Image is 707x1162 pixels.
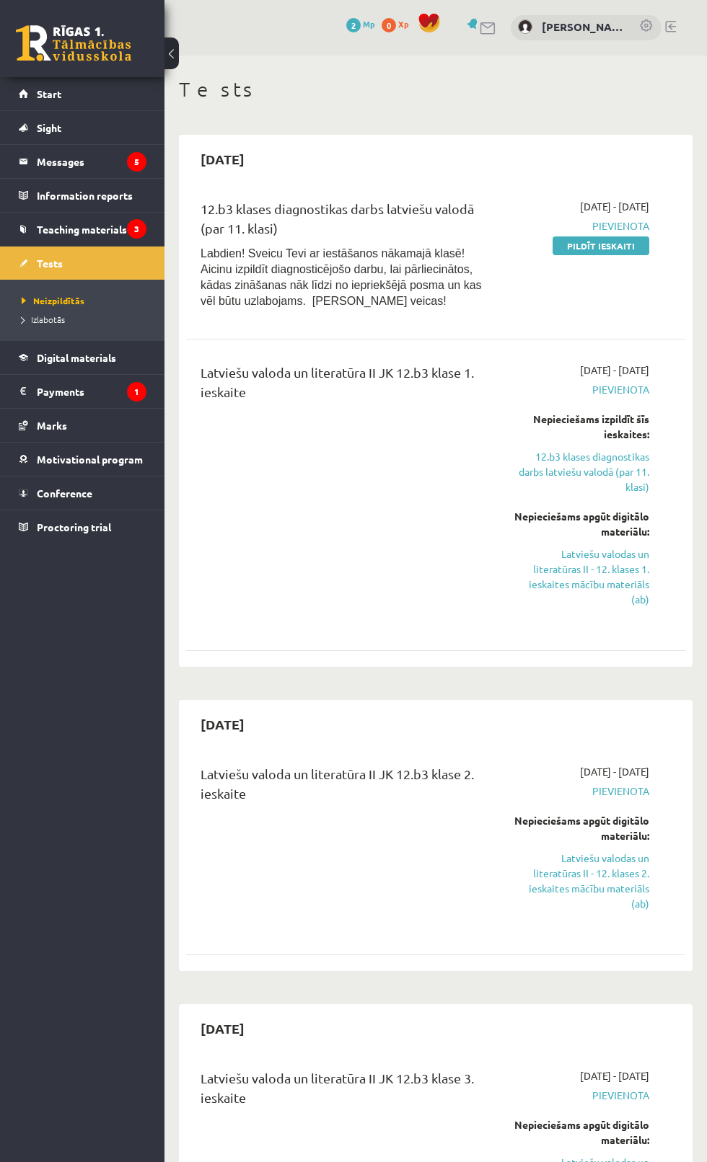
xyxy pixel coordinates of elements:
span: Digital materials [37,351,116,364]
div: Nepieciešams apgūt digitālo materiālu: [514,1117,649,1148]
a: Payments1 [19,375,146,408]
a: Digital materials [19,341,146,374]
a: Teaching materials [19,213,146,246]
a: Conference [19,476,146,510]
a: [PERSON_NAME] [542,19,625,35]
img: Sofia Tetere [518,19,532,34]
div: Latviešu valoda un literatūra II JK 12.b3 klase 3. ieskaite [201,1068,493,1114]
a: Start [19,77,146,110]
a: 0 Xp [382,18,416,30]
span: 0 [382,18,396,32]
span: Tests [37,257,63,270]
span: Xp [398,18,408,30]
span: Teaching materials [37,223,127,236]
span: Conference [37,487,92,500]
h2: [DATE] [186,142,259,176]
a: Neizpildītās [22,294,150,307]
span: 2 [346,18,361,32]
a: Marks [19,409,146,442]
div: Nepieciešams apgūt digitālo materiālu: [514,509,649,539]
a: Information reports3 [19,179,146,212]
div: Nepieciešams apgūt digitālo materiālu: [514,813,649,843]
a: 12.b3 klases diagnostikas darbs latviešu valodā (par 11. klasi) [514,449,649,494]
span: [DATE] - [DATE] [580,199,649,214]
font: Information reports [37,189,133,202]
a: Tests [19,247,146,280]
span: Neizpildītās [22,295,84,306]
font: Payments [37,385,84,398]
h1: Tests [179,77,693,102]
div: Latviešu valoda un literatūra II JK 12.b3 klase 1. ieskaite [201,363,493,409]
span: Labdien! Sveicu Tevi ar iestāšanos nākamajā klasē! Aicinu izpildīt diagnosticējošo darbu, lai pār... [201,247,482,307]
span: [DATE] - [DATE] [580,1068,649,1083]
a: Latviešu valodas un literatūras II - 12. klases 2. ieskaites mācību materiāls (ab) [514,851,649,911]
span: Izlabotās [22,314,65,325]
h2: [DATE] [186,707,259,741]
div: 12.b3 klases diagnostikas darbs latviešu valodā (par 11. klasi) [201,199,493,245]
span: Pievienota [514,218,649,234]
div: Nepieciešams izpildīt šīs ieskaites: [514,412,649,442]
font: Messages [37,155,84,168]
span: [DATE] - [DATE] [580,764,649,779]
span: Motivational program [37,453,143,466]
i: 5 [127,152,146,172]
a: Proctoring trial [19,510,146,544]
a: Rīgas 1. Tālmācības vidusskola [16,25,131,61]
span: Pievienota [514,784,649,799]
span: Pievienota [514,382,649,397]
span: Marks [37,419,67,432]
span: [DATE] - [DATE] [580,363,649,378]
a: Izlabotās [22,313,150,326]
a: Motivational program [19,443,146,476]
span: Pievienota [514,1088,649,1103]
h2: [DATE] [186,1011,259,1045]
a: Pildīt ieskaiti [553,236,649,255]
i: 3 [127,219,146,239]
a: Messages5 [19,145,146,178]
span: Start [37,87,61,100]
span: Proctoring trial [37,520,111,533]
i: 1 [127,382,146,402]
a: 2 Mp [346,18,374,30]
span: Mp [363,18,374,30]
a: Latviešu valodas un literatūras II - 12. klases 1. ieskaites mācību materiāls (ab) [514,546,649,607]
div: Latviešu valoda un literatūra II JK 12.b3 klase 2. ieskaite [201,764,493,810]
a: Sight [19,111,146,144]
span: Sight [37,121,61,134]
